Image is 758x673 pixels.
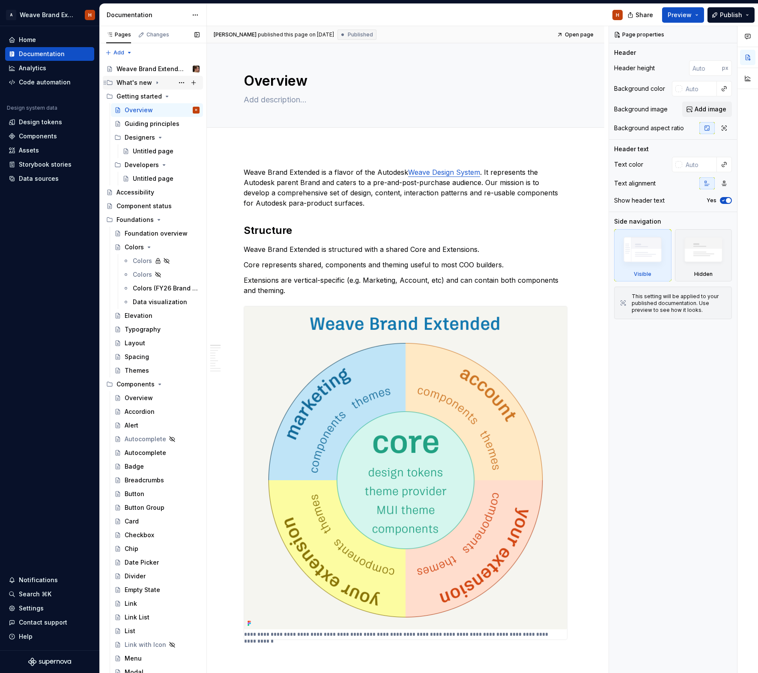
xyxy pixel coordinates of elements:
div: What's new [103,76,203,90]
a: Link [111,597,203,610]
a: Accessibility [103,185,203,199]
a: Weave Design System [408,168,480,176]
div: Foundation overview [125,229,188,238]
div: Getting started [116,92,162,101]
div: Hidden [675,229,732,281]
div: Colors [125,243,144,251]
div: H [616,12,619,18]
div: Visible [614,229,671,281]
button: Contact support [5,616,94,629]
div: Untitled page [133,174,173,183]
div: Alert [125,421,138,430]
a: Autocomplete [111,446,203,460]
a: Layout [111,336,203,350]
svg: Supernova Logo [28,658,71,666]
div: Developers [111,158,203,172]
div: Contact support [19,618,67,627]
a: List [111,624,203,638]
span: Add [113,49,124,56]
button: Help [5,630,94,643]
a: Colors (FY26 Brand refresh) [119,281,203,295]
div: List [125,627,135,635]
div: Help [19,632,33,641]
button: Share [623,7,659,23]
p: Core represents shared, components and theming useful to most COO builders. [244,260,567,270]
div: What's new [116,78,152,87]
div: Code automation [19,78,71,87]
div: Home [19,36,36,44]
span: Preview [668,11,692,19]
a: Checkbox [111,528,203,542]
a: Colors [119,254,203,268]
input: Auto [682,81,717,96]
a: Storybook stories [5,158,94,171]
button: Preview [662,7,704,23]
div: Text color [614,160,643,169]
div: Link [125,599,137,608]
div: Foundations [103,213,203,227]
div: Designers [111,131,203,144]
a: Autocomplete [111,432,203,446]
a: Card [111,514,203,528]
a: Settings [5,601,94,615]
div: Analytics [19,64,46,72]
a: Data sources [5,172,94,185]
div: Side navigation [614,217,661,226]
div: Pages [106,31,131,38]
div: Untitled page [133,147,173,156]
p: Extensions are vertical-specific (e.g. Marketing, Account, etc) and can contain both components a... [244,275,567,296]
div: Breadcrumbs [125,476,164,485]
div: H [195,106,197,114]
div: Autocomplete [125,435,166,443]
img: Alexis Morin [193,66,200,72]
a: Data visualization [119,295,203,309]
div: Header height [614,64,655,72]
div: Colors (FY26 Brand refresh) [133,284,198,293]
a: Weave Brand Extended Design SystemAlexis Morin [103,62,203,76]
button: Publish [707,7,755,23]
a: Link List [111,610,203,624]
div: Documentation [107,11,188,19]
button: Add [103,47,135,59]
div: Date Picker [125,558,159,567]
div: Button [125,490,144,498]
input: Auto [689,60,722,76]
div: Background color [614,84,665,93]
div: Card [125,517,139,526]
a: Badge [111,460,203,473]
span: Publish [720,11,742,19]
a: Date Picker [111,556,203,569]
div: Storybook stories [19,160,72,169]
a: Themes [111,364,203,377]
div: Show header text [614,196,665,205]
img: 88f56e9f-0250-4ae4-9530-4540686490e2.png [244,306,567,629]
div: Colors [133,270,152,279]
a: Accordion [111,405,203,419]
label: Yes [707,197,716,204]
a: Untitled page [119,144,203,158]
div: Weave Brand Extended Design System [116,65,187,73]
div: A [6,10,16,20]
div: Components [116,380,155,389]
a: Menu [111,652,203,665]
a: Foundation overview [111,227,203,240]
div: Button Group [125,503,164,512]
div: This setting will be applied to your published documentation. Use preview to see how it looks. [632,293,726,314]
div: Link List [125,613,149,622]
div: Hidden [694,271,713,278]
span: Add image [695,105,726,114]
a: Elevation [111,309,203,323]
div: Data visualization [133,298,187,306]
div: Settings [19,604,44,613]
div: Colors [133,257,152,265]
a: Empty State [111,583,203,597]
div: Text alignment [614,179,656,188]
a: Button [111,487,203,501]
div: Documentation [19,50,65,58]
a: Design tokens [5,115,94,129]
a: Breadcrumbs [111,473,203,487]
div: Link with Icon [125,640,166,649]
a: Untitled page [119,172,203,185]
div: published this page on [DATE] [258,31,334,38]
p: Weave Brand Extended is a flavor of the Autodesk . It represents the Autodesk parent Brand and ca... [244,167,567,208]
